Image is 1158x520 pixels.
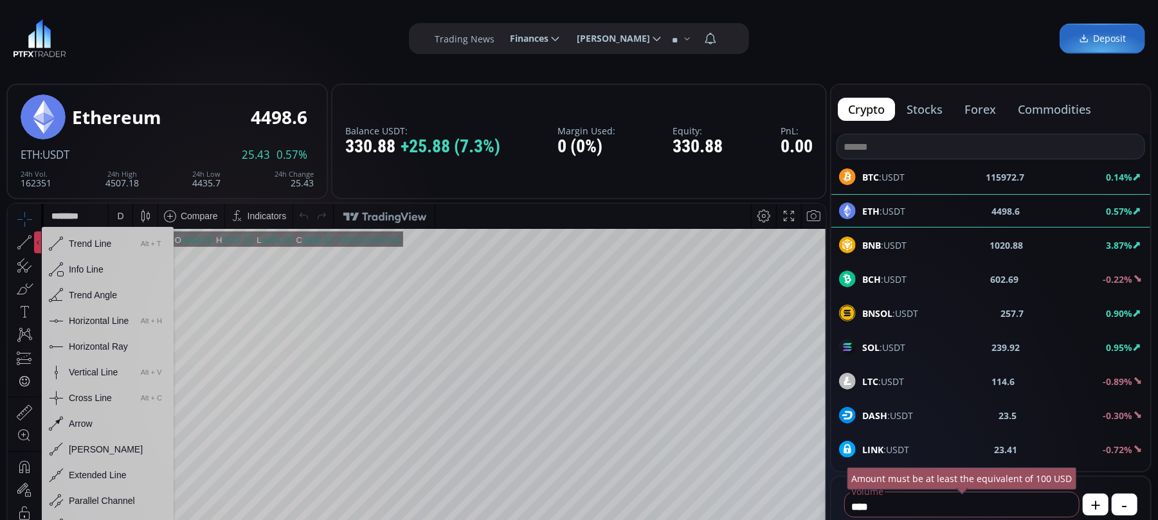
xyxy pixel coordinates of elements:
div: Horizontal Line [61,112,121,122]
div:  [12,172,22,184]
span: :USDT [862,341,905,354]
div: Alt + V [133,165,150,172]
span: ETH [21,147,40,162]
b: 115972.7 [986,170,1025,184]
div: 0.00 [781,137,813,157]
div: 24h Low [192,170,221,178]
b: 0.95% [1106,341,1132,354]
div: C [289,31,295,41]
b: BTC [862,171,879,183]
button: - [1112,494,1137,516]
div: 4498.6 [251,107,307,127]
span: :USDT [862,170,905,184]
div: 25.43 [275,170,314,188]
button: stocks [896,98,953,121]
div: Ethereum [72,107,161,127]
b: -0.30% [1103,409,1132,422]
div: L [249,31,254,41]
span: 0.57% [276,149,307,161]
label: PnL: [781,126,813,136]
b: -0.72% [1103,444,1132,456]
b: BCH [862,273,881,285]
span: :USDT [40,147,69,162]
div: 24h Vol. [21,170,51,178]
div: 4468.59 [174,31,204,41]
div: H [208,31,215,41]
b: 257.7 [1000,307,1024,320]
button: crypto [838,98,895,121]
div: Horizontal Ray [61,138,120,148]
span: :USDT [862,409,913,422]
b: 23.5 [999,409,1017,422]
div: Vertical Line [61,163,110,174]
div: Amount must be at least the equivalent of 100 USD [847,467,1077,490]
div: [PERSON_NAME] [61,240,135,251]
div: 4435.7 [192,170,221,188]
button: commodities [1008,98,1101,121]
div: D [109,7,116,17]
div: Arrow [61,215,85,225]
b: 114.6 [992,375,1015,388]
div: 330.88 [673,137,723,157]
span: 25.43 [242,149,270,161]
span: +25.88 (7.3%) [401,137,500,157]
span: :USDT [862,375,904,388]
div: Alt + H [133,113,150,121]
b: 239.92 [991,341,1020,354]
span: Finances [501,26,548,51]
span: [PERSON_NAME] [568,26,650,51]
b: BNSOL [862,307,892,319]
a: Deposit [1060,24,1145,54]
div: Compare [173,7,210,17]
b: BNB [862,239,881,251]
div: Disjoint Channel [61,318,127,328]
span: :USDT [862,238,907,252]
div: Alt + C [133,190,150,198]
b: 1020.88 [990,238,1023,252]
div: 4507.19 [215,31,245,41]
div: Extended Line [61,266,119,276]
span: :USDT [862,443,909,456]
button: forex [954,98,1006,121]
div: O [167,31,174,41]
label: Equity: [673,126,723,136]
b: 0.14% [1106,171,1132,183]
label: Balance USDT: [345,126,500,136]
div: 24h Change [275,170,314,178]
div: Info Line [61,60,96,71]
div: 4507.18 [105,170,139,188]
span: :USDT [862,307,918,320]
div: Indicators [240,7,279,17]
div: Trend Line [61,35,104,45]
b: 0.90% [1106,307,1132,319]
span: Deposit [1079,32,1126,46]
div: 330.88 [345,137,500,157]
b: 23.41 [995,443,1018,456]
img: LOGO [13,19,66,58]
b: LTC [862,375,878,388]
b: -0.22% [1103,273,1132,285]
b: 602.69 [991,273,1019,286]
div: 24h High [105,170,139,178]
span: :USDT [862,273,907,286]
div: +30.03 (+0.67%) [329,31,392,41]
b: DASH [862,409,887,422]
button: + [1083,494,1108,516]
div: 162351 [21,170,51,188]
div: Trend Angle [61,86,109,96]
b: LINK [862,444,883,456]
b: -0.89% [1103,375,1132,388]
b: 3.87% [1106,239,1132,251]
div: Cross Line [61,189,104,199]
b: SOL [862,341,880,354]
label: Trading News [435,32,494,46]
div: 4454.45 [255,31,285,41]
div: Flat Top/Bottom [61,343,124,354]
div: Parallel Channel [61,292,127,302]
div: 0 (0%) [557,137,615,157]
label: Margin Used: [557,126,615,136]
div: Alt + T [133,36,150,44]
div: 4498.62 [295,31,325,41]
